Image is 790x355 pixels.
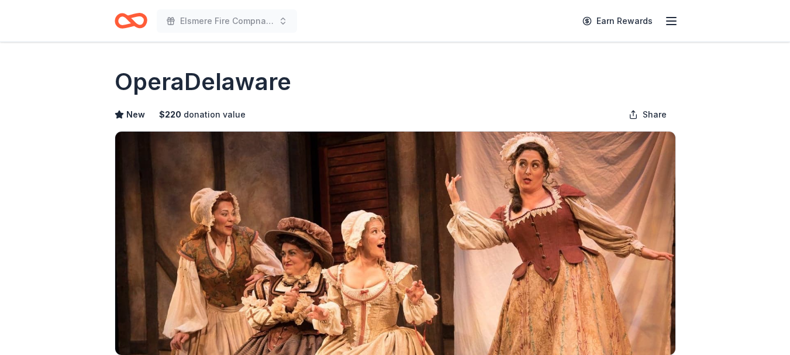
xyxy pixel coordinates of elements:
[619,103,676,126] button: Share
[157,9,297,33] button: Elsmere Fire Compnay Auxiliary All In Paddle Raffle Fundraiser
[115,132,675,355] img: Image for OperaDelaware
[159,108,181,122] span: $ 220
[115,66,291,98] h1: OperaDelaware
[126,108,145,122] span: New
[184,108,246,122] span: donation value
[115,7,147,35] a: Home
[180,14,274,28] span: Elsmere Fire Compnay Auxiliary All In Paddle Raffle Fundraiser
[643,108,667,122] span: Share
[575,11,660,32] a: Earn Rewards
